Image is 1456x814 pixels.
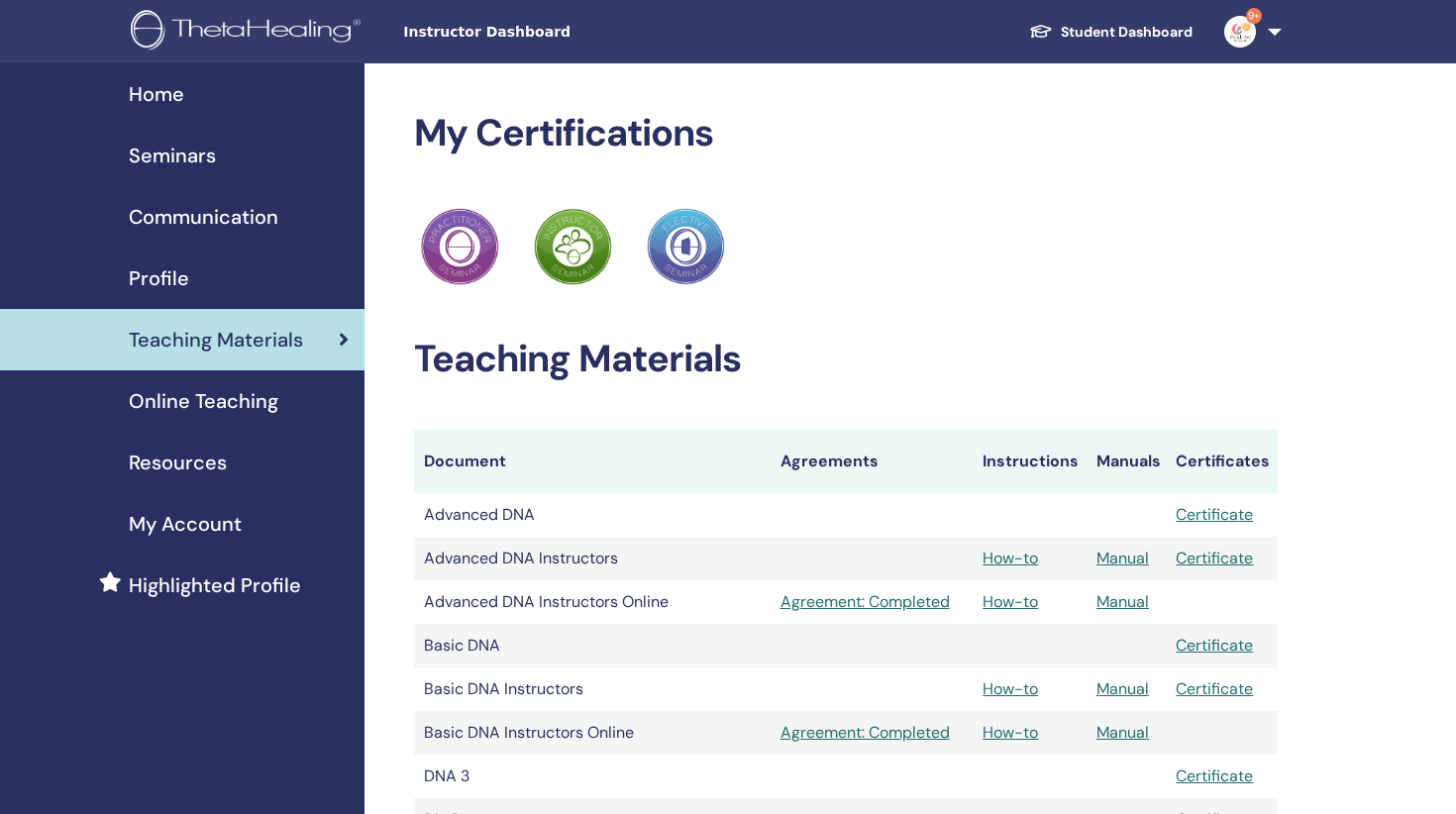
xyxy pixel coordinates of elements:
a: Manual [1096,678,1149,699]
a: Certificate [1176,548,1253,568]
h2: Teaching Materials [414,337,1279,382]
a: Certificate [1176,504,1253,525]
a: Certificate [1176,765,1253,786]
span: Seminars [129,141,216,170]
a: Certificate [1176,635,1253,656]
a: Agreement: Completed [780,590,964,614]
img: default.jpg [1224,16,1256,48]
a: Manual [1096,722,1149,743]
a: How-to [983,548,1038,568]
a: Agreement: Completed [780,721,964,745]
a: How-to [983,678,1038,699]
h2: My Certifications [414,111,1279,156]
img: Practitioner [647,208,724,285]
a: How-to [983,722,1038,743]
a: Manual [1096,548,1149,568]
th: Instructions [973,430,1087,493]
a: Student Dashboard [1013,14,1208,51]
th: Certificates [1166,430,1278,493]
span: Resources [129,448,227,477]
td: DNA 3 [414,755,771,798]
td: Basic DNA [414,624,771,667]
td: Advanced DNA Instructors Online [414,580,771,624]
a: Certificate [1176,678,1253,699]
span: Profile [129,263,189,293]
th: Agreements [771,430,974,493]
img: Practitioner [534,208,611,285]
td: Advanced DNA [414,493,771,537]
a: How-to [983,591,1038,612]
span: Teaching Materials [129,325,303,355]
img: logo.png [131,10,367,54]
span: Highlighted Profile [129,570,301,600]
span: Communication [129,202,278,232]
span: My Account [129,509,242,539]
td: Basic DNA Instructors Online [414,711,771,755]
th: Manuals [1087,430,1166,493]
span: Instructor Dashboard [403,22,700,43]
span: Home [129,79,184,109]
td: Advanced DNA Instructors [414,537,771,580]
span: 9+ [1246,8,1262,24]
td: Basic DNA Instructors [414,667,771,711]
a: Manual [1096,591,1149,612]
th: Document [414,430,771,493]
span: Online Teaching [129,386,278,416]
img: Practitioner [421,208,498,285]
img: graduation-cap-white.svg [1029,23,1053,40]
